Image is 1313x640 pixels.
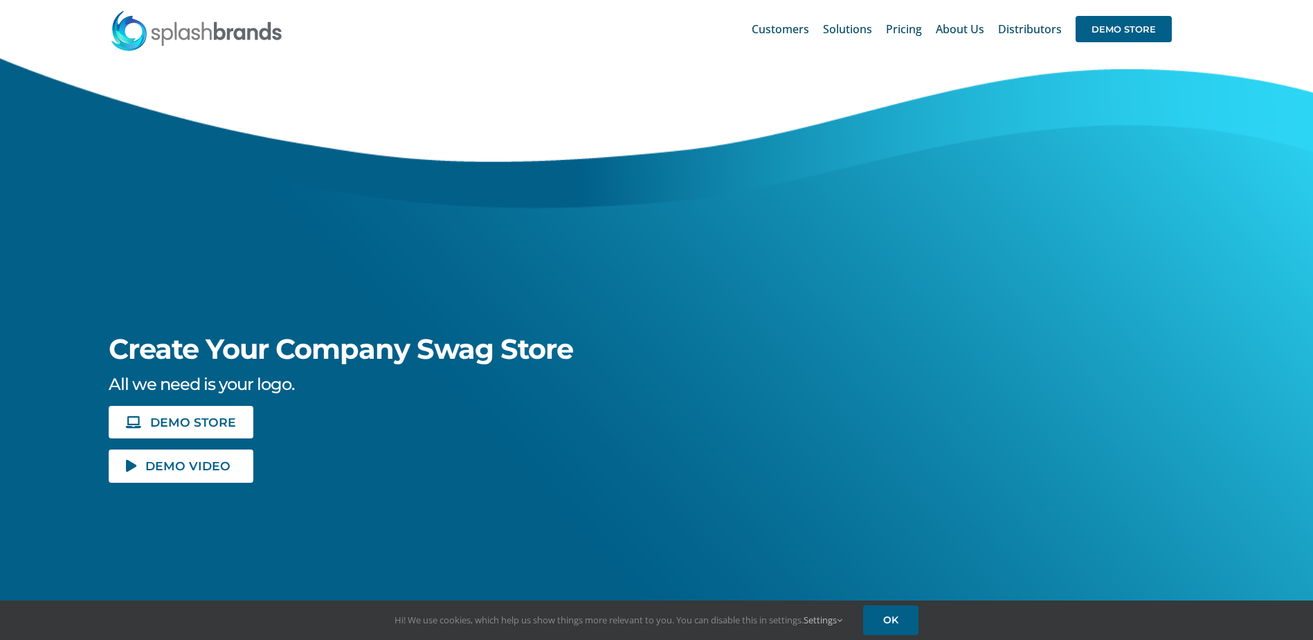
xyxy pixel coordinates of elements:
[863,605,918,635] a: OK
[109,406,253,438] a: DEMO STORE
[752,24,809,35] span: Customers
[752,7,1172,51] nav: Main Menu
[886,24,922,35] span: Pricing
[823,24,872,35] span: Solutions
[936,24,984,35] span: About Us
[1076,7,1172,51] a: DEMO STORE
[1076,16,1172,42] span: DEMO STORE
[109,332,573,366] span: Create Your Company Swag Store
[150,416,236,428] span: DEMO STORE
[145,460,230,472] span: DEMO VIDEO
[109,374,294,394] span: All we need is your logo.
[998,24,1062,35] span: Distributors
[752,7,809,51] a: Customers
[998,7,1062,51] a: Distributors
[886,7,922,51] a: Pricing
[395,614,842,626] span: Hi! We use cookies, which help us show things more relevant to you. You can disable this in setti...
[804,614,842,626] a: Settings
[110,10,283,51] img: SplashBrands.com Logo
